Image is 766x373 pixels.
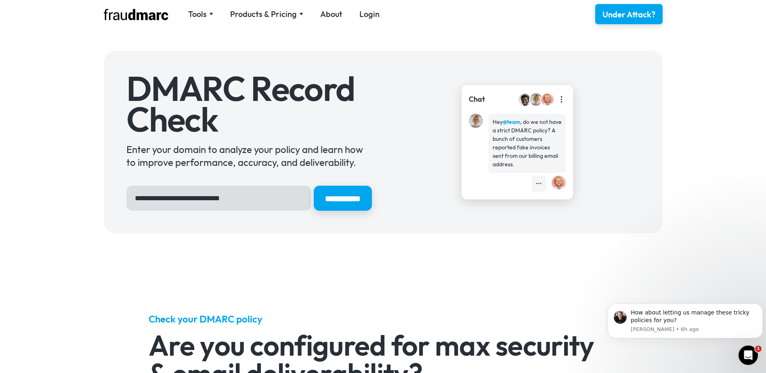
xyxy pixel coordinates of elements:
a: Login [359,8,380,20]
a: About [320,8,342,20]
h1: DMARC Record Check [126,73,372,134]
div: Products & Pricing [230,8,303,20]
div: ••• [536,180,542,188]
div: Tools [188,8,207,20]
iframe: Intercom live chat [739,346,758,365]
div: Hey , do we not have a strict DMARC policy? A bunch of customers reported fake invoices sent from... [493,118,562,169]
form: Hero Sign Up Form [126,186,372,211]
a: Under Attack? [595,4,663,24]
div: Tools [188,8,213,20]
h5: Check your DMARC policy [149,312,617,325]
div: Chat [469,94,485,105]
iframe: Intercom notifications message [604,291,766,351]
span: 1 [755,346,762,352]
div: Enter your domain to analyze your policy and learn how to improve performance, accuracy, and deli... [126,143,372,169]
div: Under Attack? [602,9,655,20]
strong: @team [503,118,520,126]
div: Products & Pricing [230,8,297,20]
